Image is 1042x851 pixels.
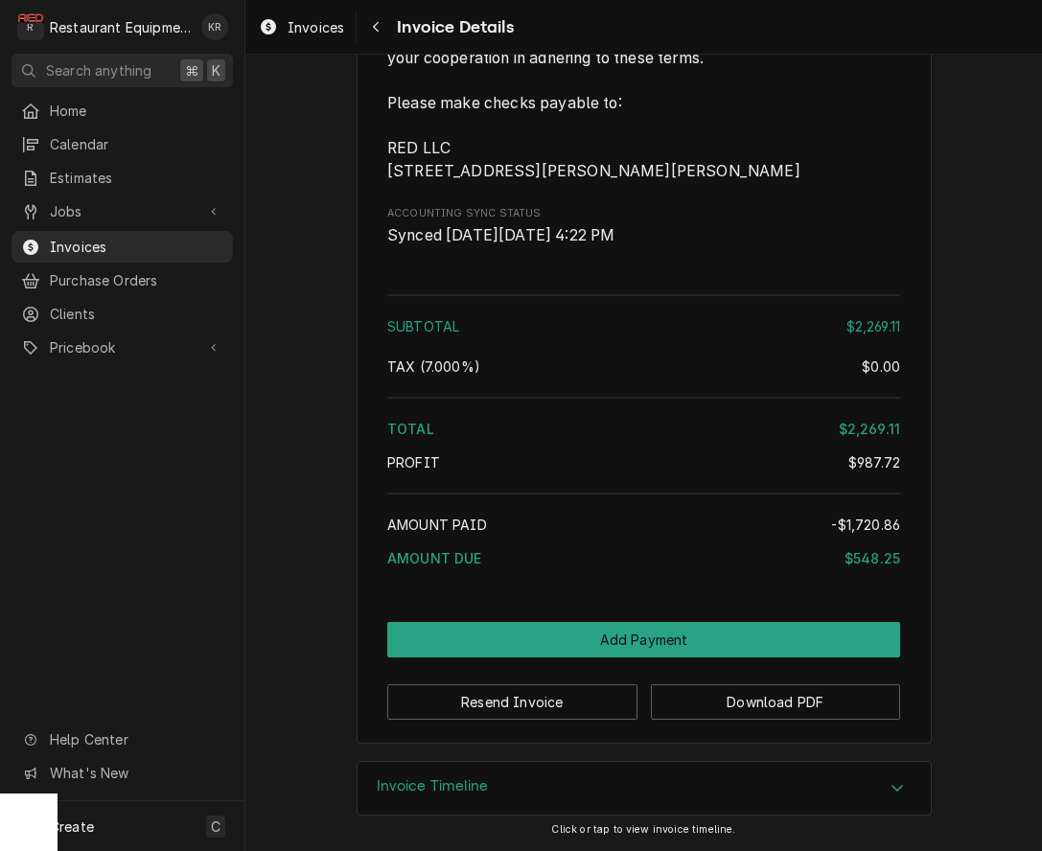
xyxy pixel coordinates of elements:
[387,318,459,334] span: Subtotal
[211,816,220,837] span: C
[839,419,900,439] div: $2,269.11
[358,762,931,816] div: Accordion Header
[50,201,195,221] span: Jobs
[387,622,900,720] div: Button Group
[12,264,233,296] a: Purchase Orders
[846,316,900,336] div: $2,269.11
[50,304,223,324] span: Clients
[12,724,233,755] a: Go to Help Center
[387,517,487,533] span: Amount Paid
[387,622,900,657] div: Button Group Row
[387,657,900,671] div: Button Group Row
[12,162,233,194] a: Estimates
[12,332,233,363] a: Go to Pricebook
[50,270,223,290] span: Purchase Orders
[12,54,233,87] button: Search anything⌘K
[358,762,931,816] button: Accordion Details Expand Trigger
[288,17,344,37] span: Invoices
[185,60,198,80] span: ⌘
[12,195,233,227] a: Go to Jobs
[387,316,900,336] div: Subtotal
[387,206,900,247] div: Accounting Sync Status
[831,515,900,535] div: -$1,720.86
[551,823,735,836] span: Click or tap to view invoice timeline.
[387,421,434,437] span: Total
[50,337,195,357] span: Pricebook
[12,298,233,330] a: Clients
[387,684,637,720] button: Resend Invoice
[50,237,223,257] span: Invoices
[360,11,391,42] button: Navigate back
[50,101,223,121] span: Home
[17,13,44,40] div: R
[12,231,233,263] a: Invoices
[387,452,900,472] div: Profit
[387,622,900,657] button: Add Payment
[387,454,440,471] span: Profit
[46,60,151,80] span: Search anything
[50,17,191,37] div: Restaurant Equipment Diagnostics
[212,60,220,80] span: K
[387,356,900,377] div: Tax
[201,13,228,40] div: Kelli Robinette's Avatar
[50,763,221,783] span: What's New
[251,11,352,43] a: Invoices
[387,287,900,582] div: Amount Summary
[387,419,900,439] div: Total
[357,761,932,816] div: Invoice Timeline
[12,128,233,160] a: Calendar
[50,168,223,188] span: Estimates
[387,548,900,568] div: Amount Due
[377,777,489,795] h3: Invoice Timeline
[391,14,513,40] span: Invoice Details
[387,206,900,221] span: Accounting Sync Status
[862,356,900,377] div: $0.00
[50,818,94,835] span: Create
[387,358,480,375] span: [6%] West Virginia State [1%] West Virginia, Wayne City
[17,13,44,40] div: Restaurant Equipment Diagnostics's Avatar
[845,548,900,568] div: $548.25
[12,757,233,789] a: Go to What's New
[12,95,233,126] a: Home
[201,13,228,40] div: KR
[387,224,900,247] span: Accounting Sync Status
[50,729,221,749] span: Help Center
[387,226,614,244] span: Synced [DATE][DATE] 4:22 PM
[651,684,901,720] button: Download PDF
[50,134,223,154] span: Calendar
[387,671,900,720] div: Button Group Row
[387,550,482,566] span: Amount Due
[387,515,900,535] div: Amount Paid
[848,452,900,472] div: $987.72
